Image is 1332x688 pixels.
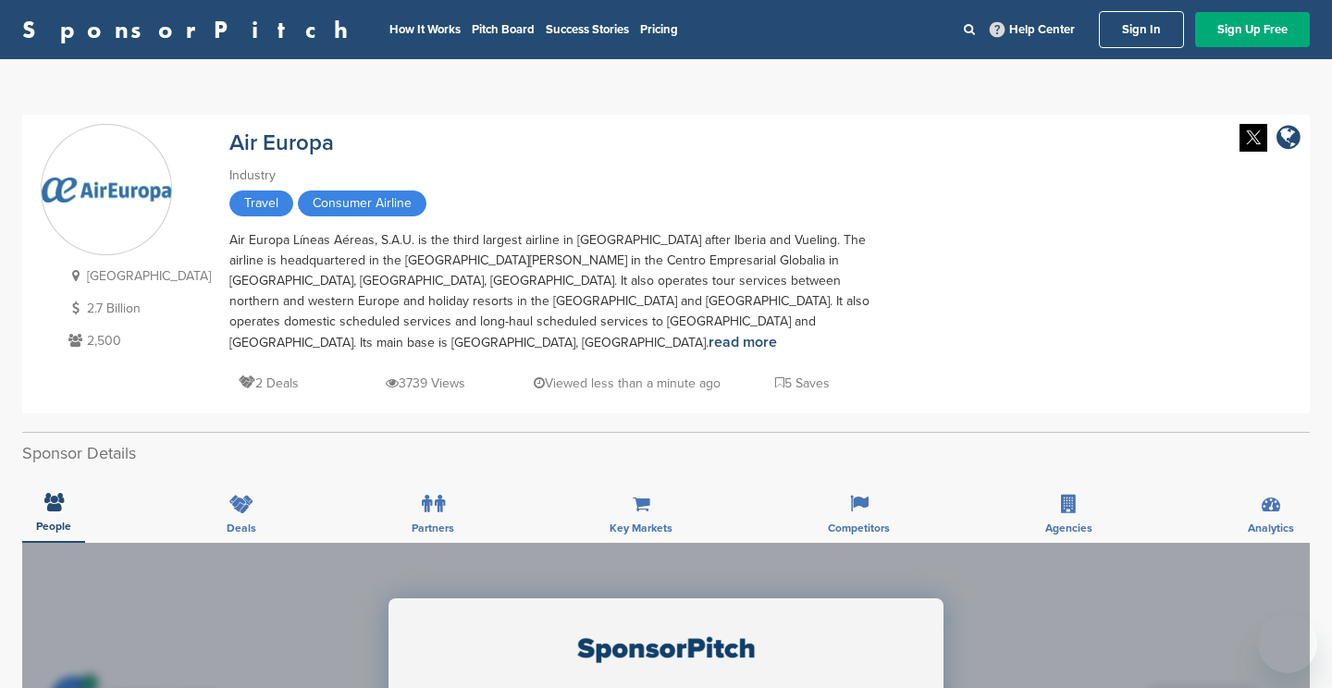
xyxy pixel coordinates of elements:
p: 2 Deals [239,372,299,395]
iframe: Botón para iniciar la ventana de mensajería [1258,614,1317,673]
span: Key Markets [610,522,672,534]
span: Competitors [828,522,890,534]
a: Sign In [1099,11,1184,48]
span: Travel [229,190,293,216]
div: Air Europa Líneas Aéreas, S.A.U. is the third largest airline in [GEOGRAPHIC_DATA] after Iberia a... [229,230,877,353]
a: Pricing [640,22,678,37]
a: Help Center [986,18,1079,41]
a: read more [709,333,777,351]
span: Agencies [1045,522,1092,534]
h2: Sponsor Details [22,441,1310,466]
p: 2.7 Billion [64,297,211,320]
a: Pitch Board [472,22,535,37]
a: SponsorPitch [22,18,360,42]
span: Analytics [1248,522,1294,534]
div: Industry [229,166,877,186]
span: People [36,521,71,532]
a: Sign Up Free [1195,12,1310,47]
a: Success Stories [546,22,629,37]
p: Viewed less than a minute ago [534,372,721,395]
a: company link [1276,124,1301,154]
p: 3739 Views [386,372,465,395]
span: Partners [412,522,454,534]
span: Consumer Airline [298,190,426,216]
p: 2,500 [64,329,211,352]
p: [GEOGRAPHIC_DATA] [64,264,211,288]
a: How It Works [389,22,461,37]
p: 5 Saves [775,372,830,395]
span: Deals [227,522,256,534]
img: Twitter white [1239,124,1267,152]
img: Sponsorpitch & Air Europa [42,178,171,203]
a: Air Europa [229,129,334,156]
